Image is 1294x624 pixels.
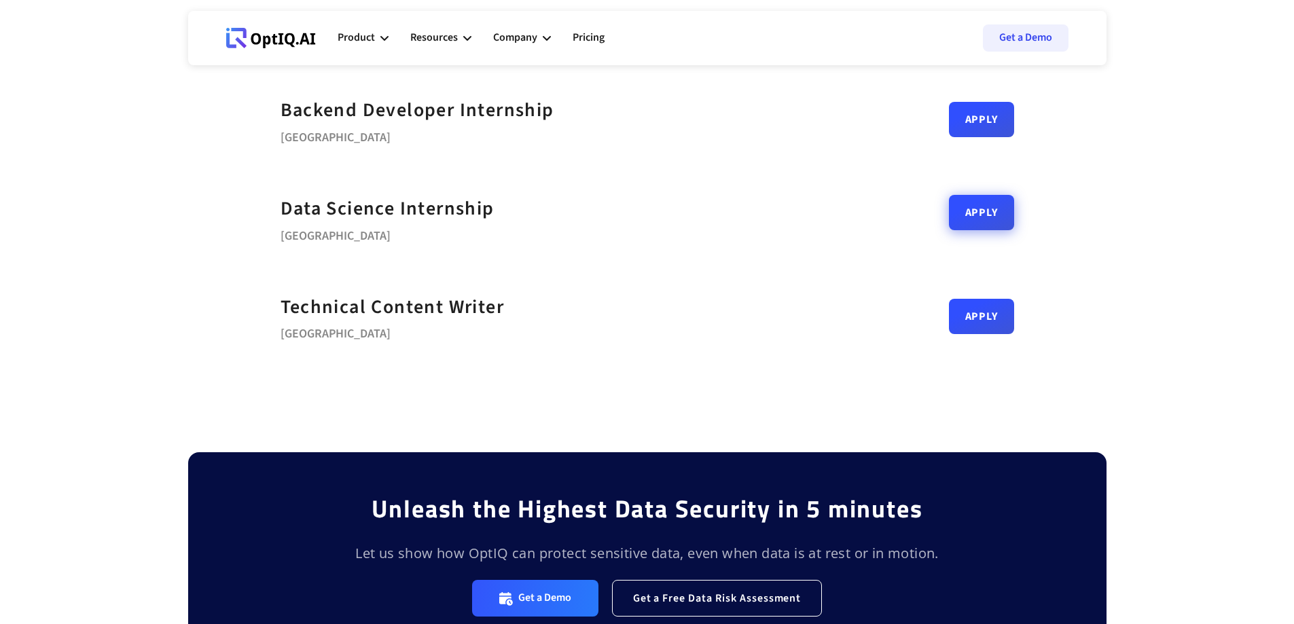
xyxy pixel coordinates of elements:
a: Apply [949,195,1014,230]
a: Get a Demo [983,24,1068,52]
a: Apply [949,299,1014,334]
a: Pricing [573,18,605,58]
div: Company [493,29,537,47]
div: [GEOGRAPHIC_DATA] [281,322,505,341]
a: Backend Developer Internship [281,95,554,126]
a: Apply [949,102,1014,137]
strong: Let us show how OptIQ can protect sensitive data, even when data is at rest or in motion. [355,544,939,562]
strong: Technical Content Writer [281,293,505,320]
a: Get a Free Data Risk Assessment [612,580,823,617]
div: Resources [410,29,458,47]
div: [GEOGRAPHIC_DATA] [281,224,495,243]
a: Webflow Homepage [226,18,316,58]
div: Company [493,18,551,58]
div: Get a Demo [518,591,571,605]
a: Technical Content Writer [281,292,505,323]
div: Product [338,29,375,47]
a: Get a Demo [472,580,598,616]
div: [GEOGRAPHIC_DATA] [281,126,554,145]
div: Resources [410,18,471,58]
strong: Data Science Internship [281,195,495,222]
div: Product [338,18,389,58]
div: Unleash the Highest Data Security in 5 minutes [372,493,923,525]
a: Data Science Internship [281,194,495,224]
strong: Backend Developer Internship [281,96,554,124]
